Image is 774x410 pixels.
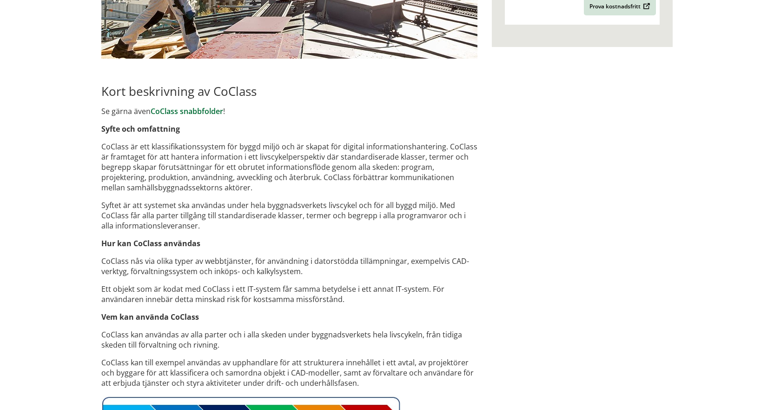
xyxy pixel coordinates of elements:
[101,284,477,304] p: Ett objekt som är kodat med CoClass i ett IT-system får samma betydelse i ett annat IT-system. Fö...
[101,200,477,231] p: Syftet är att systemet ska användas under hela byggnadsverkets livscykel och för all byggd miljö....
[101,312,199,322] strong: Vem kan använda CoClass
[101,124,180,134] strong: Syfte och omfattning
[101,256,477,276] p: CoClass nås via olika typer av webbtjänster, för användning i datorstödda tillämpningar, exempelv...
[101,84,477,99] h2: Kort beskrivning av CoClass
[642,3,650,10] img: Outbound.png
[101,329,477,350] p: CoClass kan användas av alla parter och i alla skeden under byggnadsverkets hela livscykeln, från...
[101,106,477,116] p: Se gärna även !
[101,238,200,249] strong: Hur kan CoClass användas
[101,141,477,193] p: CoClass är ett klassifikationssystem för byggd miljö och är skapat för digital informationshanter...
[101,357,477,388] p: CoClass kan till exempel användas av upphandlare för att strukturera innehållet i ett avtal, av p...
[151,106,223,116] a: CoClass snabbfolder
